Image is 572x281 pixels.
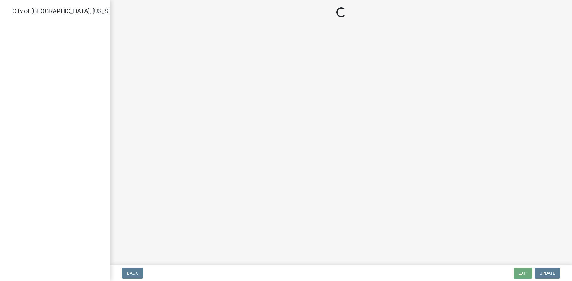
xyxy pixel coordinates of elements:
[122,268,143,279] button: Back
[540,271,555,275] span: Update
[12,7,124,15] span: City of [GEOGRAPHIC_DATA], [US_STATE]
[514,268,532,279] button: Exit
[535,268,560,279] button: Update
[127,271,138,275] span: Back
